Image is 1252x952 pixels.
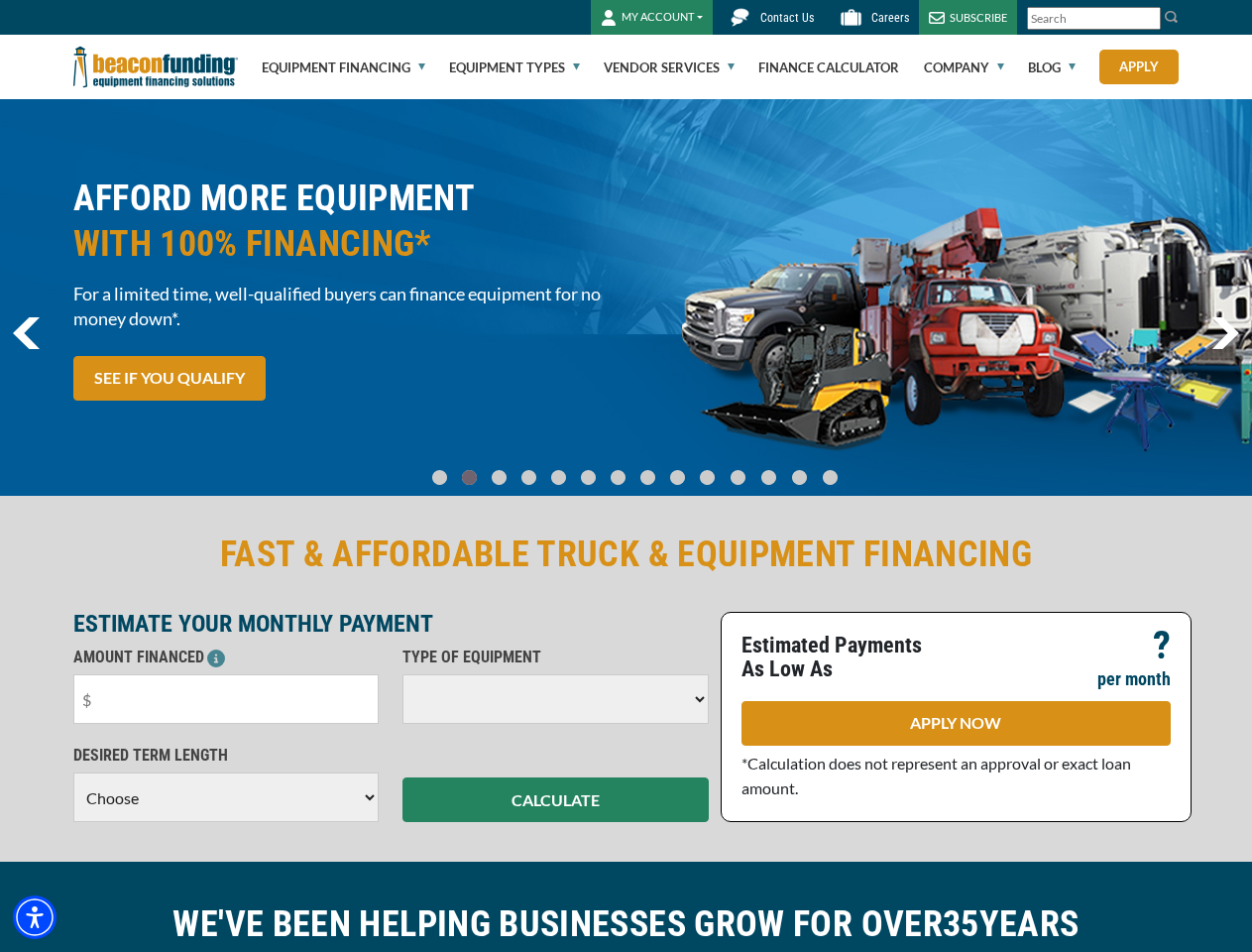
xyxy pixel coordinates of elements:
a: Clear search text [1140,11,1156,27]
a: Apply [1099,50,1179,84]
p: AMOUNT FINANCED [73,646,380,669]
span: WITH 100% FINANCING* [73,221,615,267]
img: Left Navigator [13,317,40,349]
a: Go To Slide 2 [488,469,512,486]
a: Go To Slide 10 [726,469,750,486]
a: Equipment Financing [262,36,425,99]
span: For a limited time, well-qualified buyers can finance equipment for no money down*. [73,282,615,331]
a: Vendor Services [604,36,735,99]
div: Accessibility Menu [13,895,57,939]
button: CALCULATE [402,777,709,822]
a: Company [924,36,1004,99]
a: Go To Slide 12 [787,469,812,486]
a: Go To Slide 7 [636,469,660,486]
span: 35 [943,903,979,945]
span: *Calculation does not represent an approval or exact loan amount. [741,754,1131,797]
img: Beacon Funding Corporation logo [73,35,238,99]
h2: AFFORD MORE EQUIPMENT [73,176,615,267]
p: Estimated Payments As Low As [741,634,945,681]
p: ? [1153,634,1171,657]
a: Go To Slide 13 [818,469,843,486]
a: Go To Slide 5 [577,469,601,486]
p: DESIRED TERM LENGTH [73,744,380,768]
p: per month [1097,667,1171,691]
a: Go To Slide 8 [666,469,690,486]
img: Search [1164,9,1180,25]
a: Equipment Types [449,36,580,99]
a: Go To Slide 1 [458,469,482,486]
a: Go To Slide 4 [547,469,571,486]
a: Go To Slide 11 [756,469,781,486]
p: TYPE OF EQUIPMENT [402,646,709,669]
a: Go To Slide 6 [607,469,630,486]
h2: FAST & AFFORDABLE TRUCK & EQUIPMENT FINANCING [73,532,1180,577]
a: Go To Slide 3 [517,469,541,486]
input: Search [1027,7,1161,30]
input: $ [73,674,380,724]
span: Contact Us [760,11,814,25]
a: SEE IF YOU QUALIFY [73,356,266,401]
a: Go To Slide 0 [428,469,452,486]
a: Blog [1028,36,1076,99]
a: previous [13,317,40,349]
h2: WE'VE BEEN HELPING BUSINESSES GROW FOR OVER YEARS [73,901,1180,947]
a: Finance Calculator [758,36,899,99]
span: Careers [871,11,909,25]
p: ESTIMATE YOUR MONTHLY PAYMENT [73,612,709,636]
img: Right Navigator [1211,317,1239,349]
a: APPLY NOW [741,701,1171,746]
a: next [1211,317,1239,349]
a: Go To Slide 9 [696,469,720,486]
